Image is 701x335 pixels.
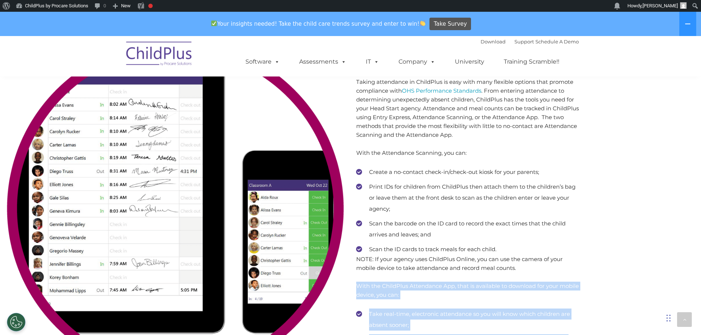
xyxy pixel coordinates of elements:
[356,218,579,240] li: Scan the barcode on the ID card to record the exact times that the child arrives and leaves; and
[535,39,579,44] a: Schedule A Demo
[356,282,579,299] p: With the ChildPlus Attendance App, that is available to download for your mobile device, you can:
[581,256,701,335] iframe: Chat Widget
[238,54,287,69] a: Software
[358,54,386,69] a: IT
[356,167,579,178] li: Create a no-contact check-in/check-out kiosk for your parents;
[391,54,443,69] a: Company
[481,39,506,44] a: Download
[123,36,196,73] img: ChildPlus by Procare Solutions
[7,313,25,331] button: Cookies Settings
[356,78,579,139] p: Taking attendance in ChildPlus is easy with many flexible options that promote compliance with . ...
[356,255,579,272] p: NOTE: If your agency uses ChildPlus Online, you can use the camera of your mobile device to take ...
[642,3,678,8] span: [PERSON_NAME]
[292,54,354,69] a: Assessments
[481,39,579,44] font: |
[356,309,579,331] li: Take real-time, electronic attendance so you will know which children are absent sooner;
[356,149,579,157] p: With the Attendance Scanning, you can:
[356,244,579,255] li: Scan the ID cards to track meals for each child.
[211,21,217,26] img: ✅
[447,54,492,69] a: University
[420,21,425,26] img: 👏
[666,307,671,329] div: Drag
[356,181,579,214] li: Print IDs for children from ChildPlus then attach them to the children’s bag or leave them at the...
[496,54,567,69] a: Training Scramble!!
[434,18,467,31] span: Take Survey
[514,39,534,44] a: Support
[429,18,471,31] a: Take Survey
[148,4,153,8] div: Focus keyphrase not set
[402,87,481,94] a: OHS Performance Standards
[208,17,429,31] span: Your insights needed! Take the child care trends survey and enter to win!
